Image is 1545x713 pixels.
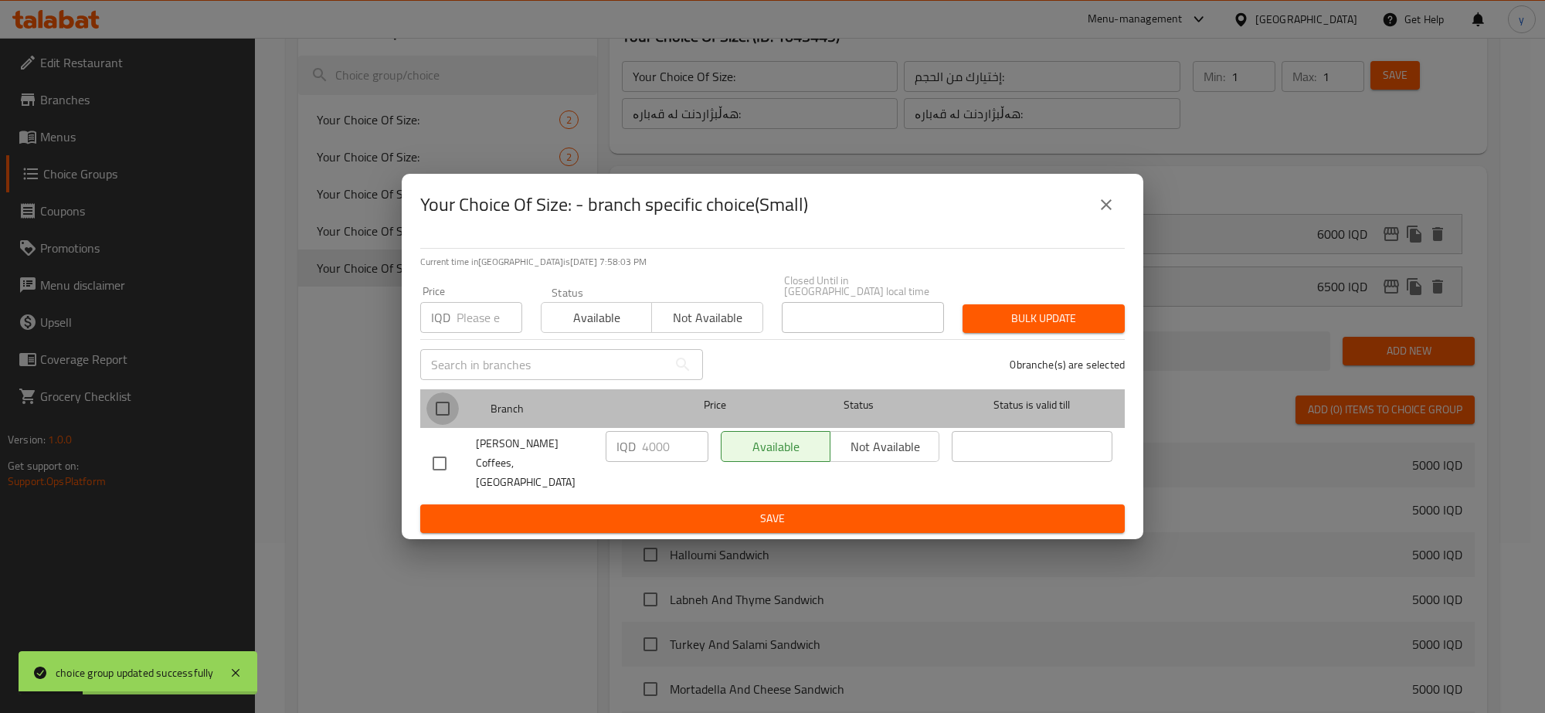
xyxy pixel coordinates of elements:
[420,349,667,380] input: Search in branches
[457,302,522,333] input: Please enter price
[963,304,1125,333] button: Bulk update
[548,307,646,329] span: Available
[433,509,1112,528] span: Save
[651,302,762,333] button: Not available
[476,434,593,492] span: [PERSON_NAME] Coffees, [GEOGRAPHIC_DATA]
[1088,186,1125,223] button: close
[431,308,450,327] p: IQD
[642,431,708,462] input: Please enter price
[975,309,1112,328] span: Bulk update
[56,664,214,681] div: choice group updated successfully
[420,192,808,217] h2: Your Choice Of Size: - branch specific choice(Small)
[658,307,756,329] span: Not available
[541,302,652,333] button: Available
[664,396,766,415] span: Price
[420,255,1125,269] p: Current time in [GEOGRAPHIC_DATA] is [DATE] 7:58:03 PM
[616,437,636,456] p: IQD
[420,504,1125,533] button: Save
[491,399,651,419] span: Branch
[952,396,1112,415] span: Status is valid till
[779,396,939,415] span: Status
[1010,357,1125,372] p: 0 branche(s) are selected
